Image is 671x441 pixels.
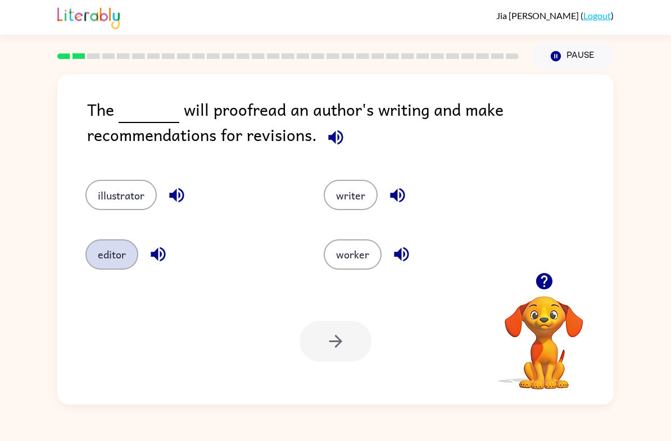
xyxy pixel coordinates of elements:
button: illustrator [85,180,157,210]
span: Jia [PERSON_NAME] [496,10,581,21]
button: editor [85,239,138,270]
div: The will proofread an author's writing and make recommendations for revisions. [87,97,614,157]
button: Pause [532,43,614,69]
button: worker [324,239,382,270]
a: Logout [583,10,611,21]
img: Literably [57,4,120,29]
button: writer [324,180,378,210]
video: Your browser must support playing .mp4 files to use Literably. Please try using another browser. [488,279,600,391]
div: ( ) [496,10,614,21]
